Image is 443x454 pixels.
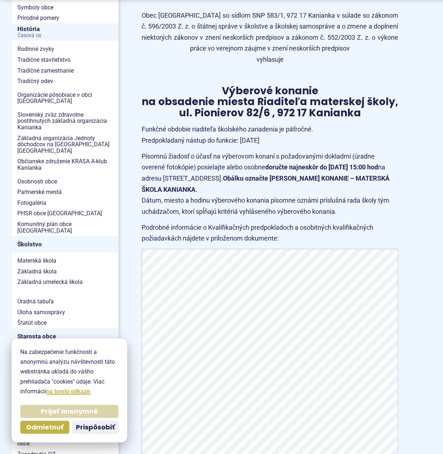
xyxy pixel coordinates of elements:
[12,55,119,65] a: Tradičné staviteľstvo
[12,109,119,133] a: Slovenský zväz zdravotne postihnutých základná organizácia Kanianka
[142,151,398,217] p: Písomnú žiadosť o účasť na výberovom konaní s požadovanými dokladmi (úradne overené fotokópie) po...
[20,421,69,434] button: Odmietnuť
[12,23,119,41] a: HistóriaČasová os
[17,33,113,39] span: Časová os
[142,222,398,244] p: Podrobné informácie o Kvalifikačných predpokladoch a osobitných kvalifikačných požiadavkách nájde...
[12,317,119,328] a: Štatút obce
[26,423,64,432] span: Odmietnuť
[142,95,398,120] span: na obsadenie miesta Riaditeľa materskej školy, ul. Pionierov 82/6 , 972 17 Kanianka
[17,266,113,277] span: Základná škola
[12,432,119,449] a: Zásady hospodárenia s majetkom obce
[17,239,113,250] span: Školstvo
[17,317,113,328] span: Štatút obce
[17,13,113,23] span: Prírodné pomery
[72,421,119,434] button: Prispôsobiť
[265,163,378,171] strong: doručte najneskôr do [DATE] 15:00 hod
[17,331,113,342] span: Starosta obce
[142,174,390,193] strong: Obálku označte [PERSON_NAME] KONANIE – MATERSKÁ ŠKOLA KANIANKA
[12,176,119,187] a: Osobnosti obce
[41,407,98,416] span: Prijať anonymné
[12,2,119,13] a: Symboly obce
[17,219,113,236] span: Komunitný plán obce [GEOGRAPHIC_DATA]
[17,198,113,208] span: Fotogaléria
[17,76,113,87] span: Tradičný odev
[142,86,398,119] h3: Výberové konanie
[17,133,113,156] span: Základná organizácia Jednoty dôchodcov na [GEOGRAPHIC_DATA] [GEOGRAPHIC_DATA]
[12,65,119,76] a: Tradičné zamestnanie
[17,255,113,266] span: Materská škola
[12,266,119,277] a: Základná škola
[12,156,119,173] a: Občianske združenie KRASA A-klub Kanianka
[17,208,113,219] span: PHSR obce [GEOGRAPHIC_DATA]
[17,23,113,41] span: História
[17,156,113,173] span: Občianske združenie KRASA A-klub Kanianka
[12,277,119,287] a: Základná umelecká škola
[46,388,90,395] a: na tomto odkaze
[12,198,119,208] a: Fotogaléria
[17,307,113,318] span: Úloha samosprávy
[12,208,119,219] a: PHSR obce [GEOGRAPHIC_DATA]
[17,296,113,307] span: Úradná tabuľa
[17,187,113,198] span: Partnerské mestá
[12,307,119,318] a: Úloha samosprávy
[20,405,119,418] button: Prijať anonymné
[12,44,119,55] a: Rodinné zvyky
[142,10,398,65] p: Obec [GEOGRAPHIC_DATA] so sídlom SNP 583/1, 972 17 Kanianka v súlade so zákonom č. 596/2003 Z. z....
[12,255,119,266] a: Materská škola
[20,347,119,396] p: Na zabezpečenie funkčnosti a anonymnú analýzu návštevnosti táto webstránka ukladá do vášho prehli...
[17,277,113,287] span: Základná umelecká škola
[12,90,119,107] a: Organizácie pôsobiace v obci [GEOGRAPHIC_DATA]
[12,13,119,23] a: Prírodné pomery
[12,328,119,345] a: Starosta obce
[17,90,113,107] span: Organizácie pôsobiace v obci [GEOGRAPHIC_DATA]
[17,65,113,76] span: Tradičné zamestnanie
[17,44,113,55] span: Rodinné zvyky
[12,219,119,236] a: Komunitný plán obce [GEOGRAPHIC_DATA]
[12,187,119,198] a: Partnerské mestá
[17,109,113,133] span: Slovenský zväz zdravotne postihnutých základná organizácia Kanianka
[12,76,119,87] a: Tradičný odev
[17,176,113,187] span: Osobnosti obce
[76,423,115,432] span: Prispôsobiť
[12,133,119,156] a: Základná organizácia Jednoty dôchodcov na [GEOGRAPHIC_DATA] [GEOGRAPHIC_DATA]
[12,236,119,252] a: Školstvo
[142,124,398,146] p: Funkčné obdobie riaditeľa školského zariadenia je päťročné. Predpokladaný nástup do funkcie: [DATE]
[17,55,113,65] span: Tradičné staviteľstvo
[17,2,113,13] span: Symboly obce
[12,296,119,307] a: Úradná tabuľa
